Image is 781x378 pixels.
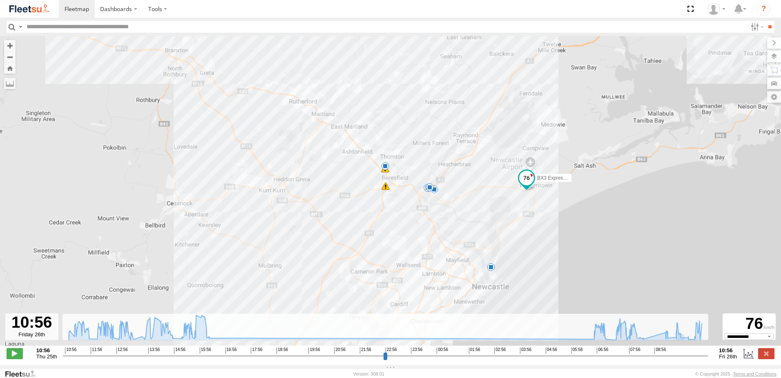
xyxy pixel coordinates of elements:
span: 15:56 [200,347,211,354]
span: 14:56 [174,347,185,354]
span: 03:56 [520,347,531,354]
strong: 10:56 [36,347,57,353]
span: 00:56 [437,347,448,354]
span: 12:56 [116,347,128,354]
span: 01:56 [469,347,480,354]
span: 07:56 [629,347,640,354]
div: James Cullen [705,3,728,15]
span: 20:56 [334,347,346,354]
span: 23:56 [411,347,422,354]
label: Measure [4,78,16,89]
label: Play/Stop [7,348,23,359]
span: 06:56 [597,347,608,354]
span: 05:56 [571,347,583,354]
label: Map Settings [767,91,781,103]
a: Terms and Conditions [733,371,777,376]
span: Fri 26th Sep 2025 [719,353,737,360]
span: BX3 Express Ute [537,175,574,181]
img: fleetsu-logo-horizontal.svg [8,3,51,14]
span: 08:56 [654,347,666,354]
span: Thu 25th Sep 2025 [36,353,57,360]
span: 10:56 [65,347,76,354]
button: Zoom Home [4,63,16,74]
button: Zoom in [4,40,16,51]
div: © Copyright 2025 - [695,371,777,376]
span: 17:56 [251,347,262,354]
label: Close [758,348,774,359]
span: 13:56 [148,347,160,354]
a: Visit our Website [4,370,42,378]
button: Zoom out [4,51,16,63]
div: 76 [724,315,774,333]
div: Version: 308.01 [353,371,384,376]
span: 02:56 [494,347,506,354]
span: 11:56 [91,347,102,354]
span: 18:56 [277,347,288,354]
i: ? [757,2,770,16]
label: Search Query [17,21,24,33]
span: 22:56 [386,347,397,354]
span: 19:56 [308,347,320,354]
span: 21:56 [360,347,371,354]
span: 04:56 [546,347,557,354]
label: Search Filter Options [748,21,765,33]
span: 16:56 [225,347,237,354]
strong: 10:56 [719,347,737,353]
